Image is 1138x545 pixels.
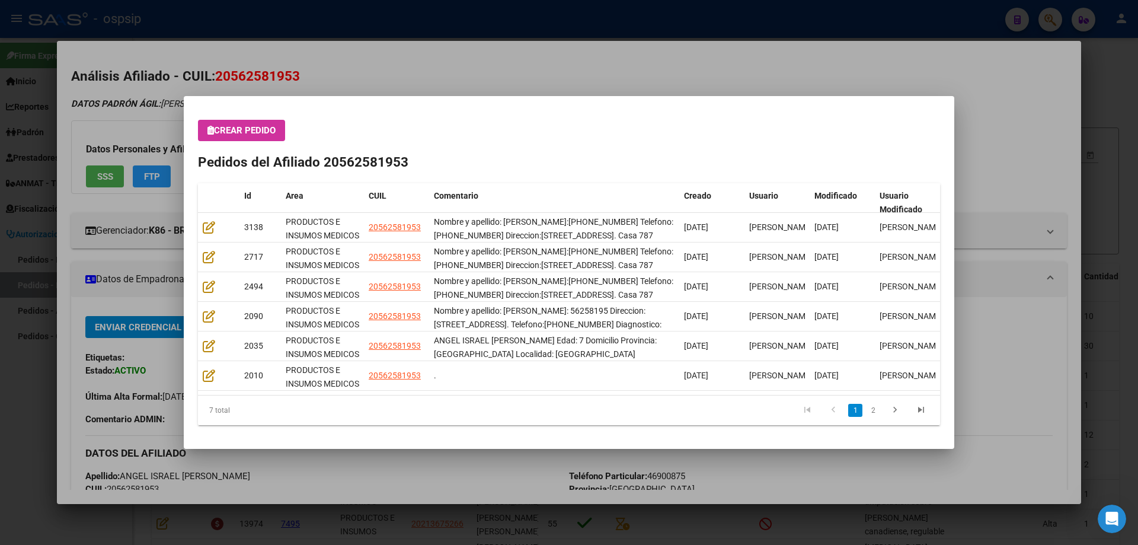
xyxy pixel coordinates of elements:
span: 20562581953 [369,371,421,380]
span: Modificado [814,191,857,200]
span: 2010 [244,371,263,380]
span: Nombre y apellido: Rolon Angel Dni:56258195 Telefono:2233 46-9772 Direccion:Calle 477 Esquina14. ... [434,217,673,281]
span: Usuario Modificado [880,191,922,214]
span: PRODUCTOS E INSUMOS MEDICOS [286,217,359,240]
span: [PERSON_NAME] [749,222,813,232]
span: 20562581953 [369,341,421,350]
span: Nombre y apellido: Rolon Angel Dni: 56258195 Direccion: Calle 477 esquina 14, casa 787 Acantilado... [434,306,661,343]
datatable-header-cell: CUIL [364,183,429,222]
a: 1 [848,404,862,417]
span: PRODUCTOS E INSUMOS MEDICOS [286,276,359,299]
h2: Pedidos del Afiliado 20562581953 [198,152,940,173]
datatable-header-cell: Modificado [810,183,875,222]
span: . [434,371,436,380]
span: PRODUCTOS E INSUMOS MEDICOS [286,247,359,270]
span: 2035 [244,341,263,350]
datatable-header-cell: Usuario Modificado [875,183,940,222]
span: [DATE] [684,222,708,232]
a: go to next page [884,404,906,417]
span: ANGEL ISRAEL VICTORIANO ROLON Edad: 7 Domicilio Provincia: Buenos Aires Localidad: Mar del Plata ... [434,336,673,385]
a: go to first page [796,404,819,417]
datatable-header-cell: Area [281,183,364,222]
span: PRODUCTOS E INSUMOS MEDICOS [286,336,359,359]
span: [PERSON_NAME] [749,282,813,291]
a: 2 [866,404,880,417]
span: Id [244,191,251,200]
span: 2494 [244,282,263,291]
span: [PERSON_NAME] [880,371,943,380]
span: [DATE] [814,341,839,350]
span: 20562581953 [369,311,421,321]
span: [DATE] [684,371,708,380]
datatable-header-cell: Comentario [429,183,679,222]
span: [PERSON_NAME] [880,341,943,350]
a: go to previous page [822,404,845,417]
span: Usuario [749,191,778,200]
span: [PERSON_NAME] [749,252,813,262]
a: go to last page [910,404,932,417]
span: [DATE] [814,282,839,291]
span: [DATE] [684,341,708,350]
span: [PERSON_NAME] [880,252,943,262]
datatable-header-cell: Id [239,183,281,222]
span: Nombre y apellido: Rolon Angel Dni:56258195 Telefono:2233 46-9772 Direccion:Calle 477 Esquina14. ... [434,276,673,340]
span: Creado [684,191,711,200]
span: 2717 [244,252,263,262]
span: Crear Pedido [207,125,276,136]
datatable-header-cell: Creado [679,183,744,222]
span: [PERSON_NAME] [749,311,813,321]
li: page 1 [846,400,864,420]
span: 3138 [244,222,263,232]
span: Area [286,191,303,200]
button: Crear Pedido [198,120,285,141]
span: [DATE] [814,311,839,321]
span: 20562581953 [369,222,421,232]
span: [PERSON_NAME] [880,222,943,232]
datatable-header-cell: Usuario [744,183,810,222]
li: page 2 [864,400,882,420]
span: [PERSON_NAME] [749,371,813,380]
span: [DATE] [814,252,839,262]
span: 20562581953 [369,252,421,262]
span: PRODUCTOS E INSUMOS MEDICOS [286,306,359,329]
span: [PERSON_NAME] [749,341,813,350]
span: [PERSON_NAME] [880,311,943,321]
iframe: Intercom live chat [1098,505,1126,533]
span: 2090 [244,311,263,321]
span: [DATE] [684,311,708,321]
span: PRODUCTOS E INSUMOS MEDICOS [286,365,359,388]
span: [DATE] [684,252,708,262]
span: CUIL [369,191,386,200]
span: [DATE] [814,222,839,232]
span: Comentario [434,191,478,200]
span: [DATE] [814,371,839,380]
span: Nombre y apellido: Rolon Angel Dni:56258195 Telefono:2233 46-9772 Direccion:Calle 477 Esquina14. ... [434,247,673,310]
div: 7 total [198,396,344,425]
span: [PERSON_NAME] [880,282,943,291]
span: [DATE] [684,282,708,291]
span: 20562581953 [369,282,421,291]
